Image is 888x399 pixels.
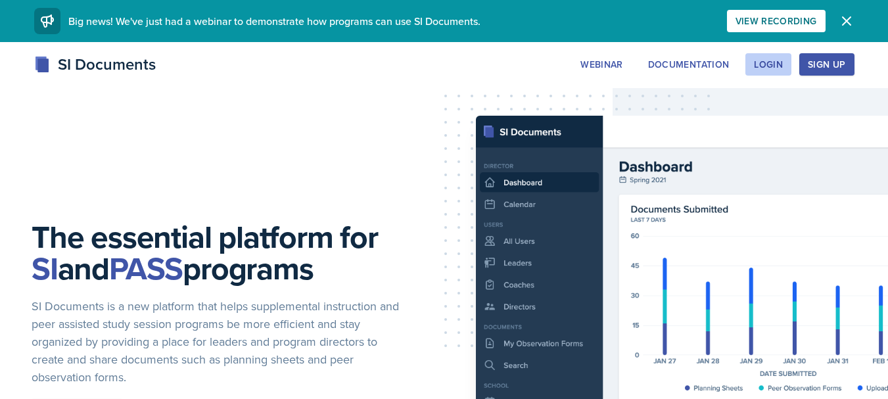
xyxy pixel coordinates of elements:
button: Sign Up [799,53,854,76]
div: View Recording [736,16,817,26]
button: Webinar [572,53,631,76]
button: Documentation [640,53,738,76]
div: Webinar [580,59,622,70]
div: Documentation [648,59,730,70]
div: SI Documents [34,53,156,76]
span: Big news! We've just had a webinar to demonstrate how programs can use SI Documents. [68,14,480,28]
button: View Recording [727,10,826,32]
div: Sign Up [808,59,845,70]
div: Login [754,59,783,70]
button: Login [745,53,791,76]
